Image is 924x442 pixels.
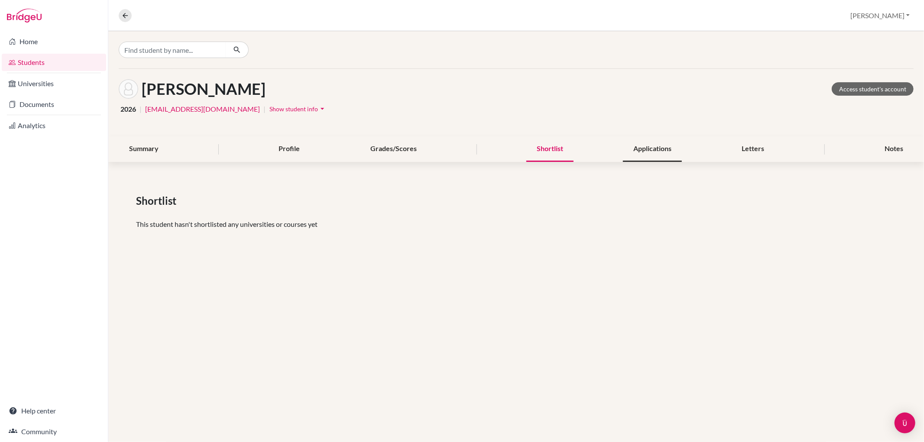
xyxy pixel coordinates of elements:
[2,33,106,50] a: Home
[360,136,427,162] div: Grades/Scores
[2,402,106,419] a: Help center
[269,105,318,113] span: Show student info
[139,104,142,114] span: |
[269,102,327,116] button: Show student infoarrow_drop_down
[846,7,914,24] button: [PERSON_NAME]
[2,75,106,92] a: Universities
[2,423,106,440] a: Community
[136,193,180,209] span: Shortlist
[2,54,106,71] a: Students
[732,136,775,162] div: Letters
[142,80,266,98] h1: [PERSON_NAME]
[136,219,896,229] p: This student hasn't shortlisted any universities or courses yet
[120,104,136,114] span: 2026
[145,104,260,114] a: [EMAIL_ADDRESS][DOMAIN_NAME]
[119,42,226,58] input: Find student by name...
[623,136,682,162] div: Applications
[318,104,327,113] i: arrow_drop_down
[268,136,310,162] div: Profile
[874,136,914,162] div: Notes
[119,79,138,99] img: Hyungeon Chung's avatar
[832,82,914,96] a: Access student's account
[7,9,42,23] img: Bridge-U
[2,96,106,113] a: Documents
[2,117,106,134] a: Analytics
[895,413,915,433] div: Open Intercom Messenger
[119,136,169,162] div: Summary
[526,136,574,162] div: Shortlist
[263,104,266,114] span: |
